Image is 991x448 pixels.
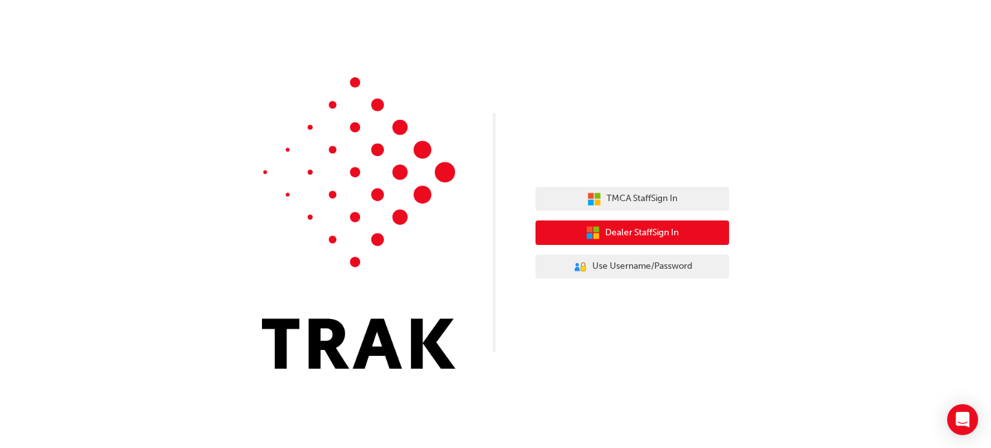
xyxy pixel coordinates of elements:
[262,77,455,369] img: Trak
[536,187,729,211] button: TMCA StaffSign In
[536,255,729,279] button: Use Username/Password
[536,220,729,245] button: Dealer StaffSign In
[606,191,677,206] span: TMCA Staff Sign In
[605,226,679,240] span: Dealer Staff Sign In
[947,404,978,435] div: Open Intercom Messenger
[592,259,692,274] span: Use Username/Password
